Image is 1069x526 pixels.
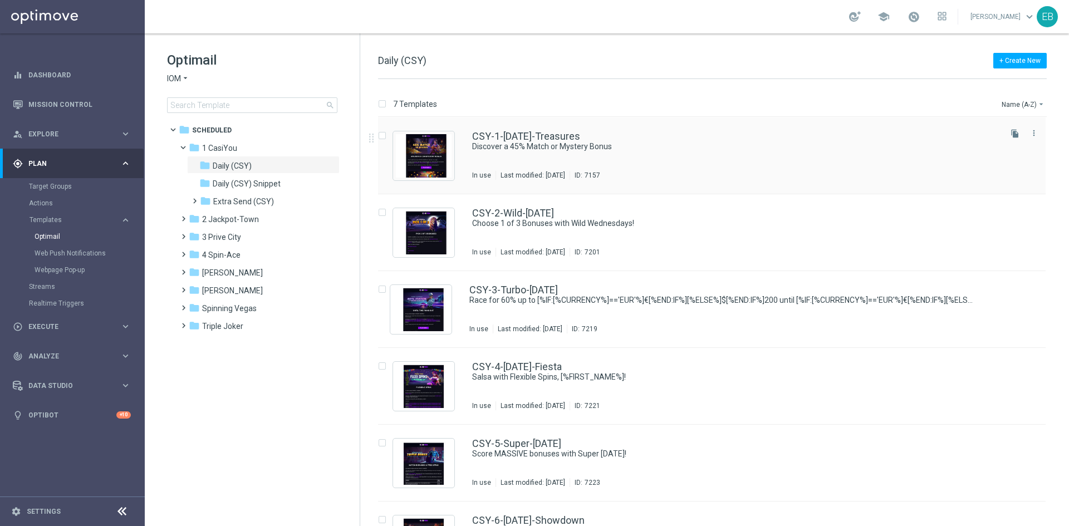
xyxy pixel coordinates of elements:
div: 7221 [585,401,600,410]
a: CSY-6-[DATE]-Showdown [472,515,585,525]
img: 7223.jpeg [396,441,452,485]
div: Templates [30,217,120,223]
i: folder [199,178,210,189]
span: Scheduled [192,125,232,135]
button: Templates keyboard_arrow_right [29,215,131,224]
a: CSY-2-Wild-[DATE] [472,208,554,218]
a: Optimail [35,232,116,241]
a: Discover a 45% Match or Mystery Bonus [472,141,973,152]
span: Triple Joker [202,321,243,331]
span: 4 Spin-Ace [202,250,241,260]
div: 7219 [582,325,597,333]
div: Press SPACE to select this row. [367,271,1067,348]
a: Salsa with Flexible Spins, [%FIRST_NAME%]! [472,372,973,382]
span: search [326,101,335,110]
a: Streams [29,282,116,291]
span: Templates [30,217,109,223]
button: + Create New [993,53,1047,68]
i: folder [199,160,210,171]
a: Optibot [28,400,116,430]
span: 2 Jackpot-Town [202,214,259,224]
div: Optimail [35,228,144,245]
a: Mission Control [28,90,131,119]
div: Explore [13,129,120,139]
div: +10 [116,411,131,419]
i: folder [189,302,200,313]
img: 7201.jpeg [396,211,452,254]
i: keyboard_arrow_right [120,321,131,332]
a: CSY-4-[DATE]-Fiesta [472,362,562,372]
div: Mission Control [12,100,131,109]
button: play_circle_outline Execute keyboard_arrow_right [12,322,131,331]
div: Press SPACE to select this row. [367,425,1067,502]
div: Last modified: [DATE] [496,248,570,257]
i: folder [200,195,211,207]
a: Choose 1 of 3 Bonuses with Wild Wednesdays! [472,218,973,229]
span: Execute [28,323,120,330]
div: Actions [29,195,144,212]
i: settings [11,507,21,517]
i: folder [189,142,200,153]
div: Analyze [13,351,120,361]
i: folder [189,267,200,278]
div: Target Groups [29,178,144,195]
span: Spinning Vegas [202,303,257,313]
i: keyboard_arrow_right [120,215,131,225]
span: Daily (CSY) [213,161,252,171]
div: In use [472,478,491,487]
div: 7223 [585,478,600,487]
div: ID: [570,248,600,257]
a: Web Push Notifications [35,249,116,258]
div: In use [472,248,491,257]
div: Webpage Pop-up [35,262,144,278]
p: 7 Templates [393,99,437,109]
div: person_search Explore keyboard_arrow_right [12,130,131,139]
div: 7201 [585,248,600,257]
span: 3 Prive City [202,232,241,242]
i: file_copy [1011,129,1019,138]
div: Last modified: [DATE] [496,401,570,410]
button: lightbulb Optibot +10 [12,411,131,420]
i: arrow_drop_down [1037,100,1046,109]
i: gps_fixed [13,159,23,169]
span: Robby Riches [202,286,263,296]
div: Race for 60% up to [%IF:[%CURRENCY%]=='EUR'%]€[%END:IF%][%ELSE%]$[%END:IF%]200 until [%IF:[%CURRE... [469,295,999,306]
a: [PERSON_NAME]keyboard_arrow_down [969,8,1037,25]
button: Data Studio keyboard_arrow_right [12,381,131,390]
span: 1 CasiYou [202,143,237,153]
i: more_vert [1029,129,1038,137]
span: Plan [28,160,120,167]
div: Choose 1 of 3 Bonuses with Wild Wednesdays! [472,218,999,229]
button: track_changes Analyze keyboard_arrow_right [12,352,131,361]
i: folder [189,231,200,242]
div: 7157 [585,171,600,180]
img: 7219.jpeg [393,288,449,331]
div: ID: [567,325,597,333]
a: Realtime Triggers [29,299,116,308]
img: 7221.jpeg [396,365,452,408]
div: Last modified: [DATE] [496,478,570,487]
span: IOM [167,73,181,84]
div: Templates [29,212,144,278]
i: lightbulb [13,410,23,420]
a: Settings [27,508,61,515]
span: Data Studio [28,382,120,389]
i: person_search [13,129,23,139]
i: play_circle_outline [13,322,23,332]
a: CSY-1-[DATE]-Treasures [472,131,580,141]
a: Dashboard [28,60,131,90]
span: keyboard_arrow_down [1023,11,1036,23]
div: In use [472,401,491,410]
div: Press SPACE to select this row. [367,194,1067,271]
input: Search Template [167,97,337,113]
div: Realtime Triggers [29,295,144,312]
img: 7157.jpeg [396,134,452,178]
div: Execute [13,322,120,332]
a: Webpage Pop-up [35,266,116,274]
div: In use [469,325,488,333]
div: Dashboard [13,60,131,90]
i: folder [189,249,200,260]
